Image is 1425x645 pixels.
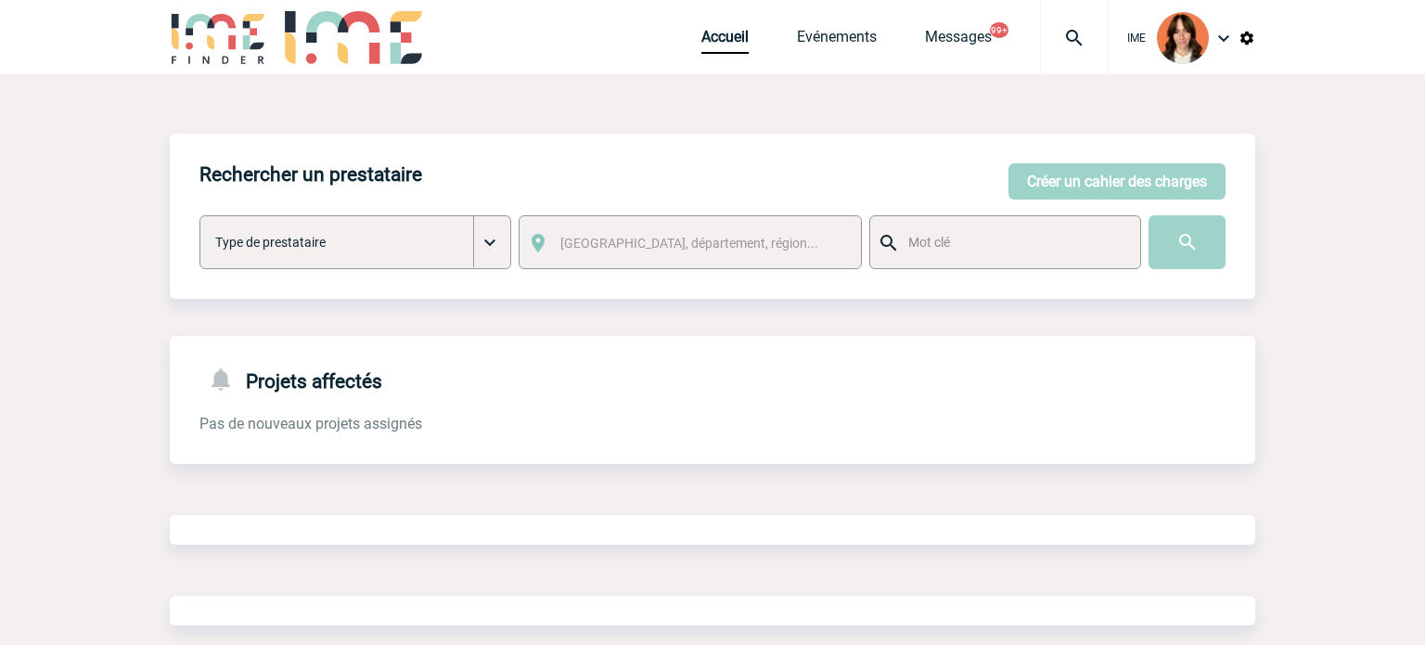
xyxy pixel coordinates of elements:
h4: Projets affectés [199,366,382,393]
h4: Rechercher un prestataire [199,163,422,186]
a: Accueil [701,28,749,54]
span: [GEOGRAPHIC_DATA], département, région... [560,236,818,251]
span: Pas de nouveaux projets assignés [199,415,422,432]
input: Mot clé [904,230,1123,254]
img: IME-Finder [170,11,266,64]
a: Evénements [797,28,877,54]
button: 99+ [990,22,1008,38]
span: IME [1127,32,1146,45]
input: Submit [1149,215,1226,269]
img: 94396-2.png [1157,12,1209,64]
a: Messages [925,28,992,54]
img: notifications-24-px-g.png [207,366,246,393]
